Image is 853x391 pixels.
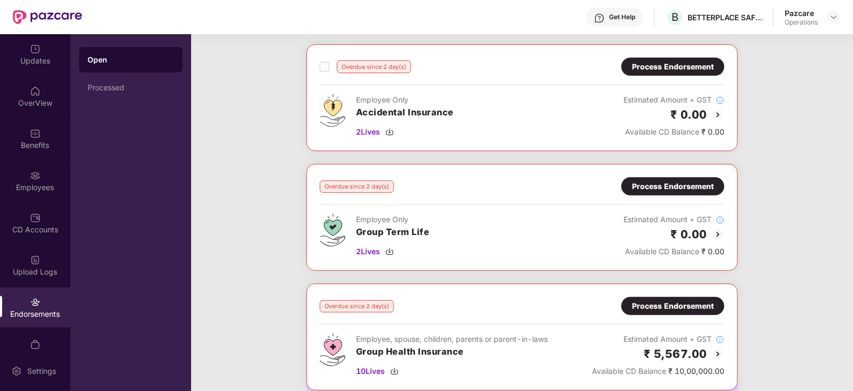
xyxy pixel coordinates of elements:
h2: ₹ 0.00 [670,106,707,123]
h3: Accidental Insurance [356,106,454,120]
img: New Pazcare Logo [13,10,82,24]
div: BETTERPLACE SAFETY SOLUTIONS PRIVATE LIMITED [688,12,762,22]
div: Employee Only [356,94,454,106]
img: svg+xml;base64,PHN2ZyBpZD0iQmVuZWZpdHMiIHhtbG5zPSJodHRwOi8vd3d3LnczLm9yZy8yMDAwL3N2ZyIgd2lkdGg9Ij... [30,128,41,139]
span: Available CD Balance [592,366,666,376]
img: svg+xml;base64,PHN2ZyBpZD0iQ0RfQWNjb3VudHMiIGRhdGEtbmFtZT0iQ0QgQWNjb3VudHMiIHhtbG5zPSJodHRwOi8vd3... [30,213,41,223]
div: ₹ 0.00 [623,246,724,257]
img: svg+xml;base64,PHN2ZyBpZD0iRW5kb3JzZW1lbnRzIiB4bWxucz0iaHR0cDovL3d3dy53My5vcmcvMjAwMC9zdmciIHdpZH... [30,297,41,308]
h3: Group Term Life [356,225,430,239]
div: Overdue since 2 day(s) [320,181,394,193]
h3: Group Health Insurance [356,345,548,359]
img: svg+xml;base64,PHN2ZyBpZD0iTXlfT3JkZXJzIiBkYXRhLW5hbWU9Ik15IE9yZGVycyIgeG1sbnM9Imh0dHA6Ly93d3cudz... [30,339,41,350]
img: svg+xml;base64,PHN2ZyBpZD0iRG93bmxvYWQtMzJ4MzIiIHhtbG5zPSJodHRwOi8vd3d3LnczLm9yZy8yMDAwL3N2ZyIgd2... [385,128,394,136]
img: svg+xml;base64,PHN2ZyBpZD0iSW5mb18tXzMyeDMyIiBkYXRhLW5hbWU9IkluZm8gLSAzMngzMiIgeG1sbnM9Imh0dHA6Ly... [716,96,724,105]
img: svg+xml;base64,PHN2ZyBpZD0iRG93bmxvYWQtMzJ4MzIiIHhtbG5zPSJodHRwOi8vd3d3LnczLm9yZy8yMDAwL3N2ZyIgd2... [390,367,399,376]
div: Get Help [609,13,635,21]
div: Estimated Amount + GST [623,94,724,106]
div: Operations [785,18,818,27]
span: 2 Lives [356,246,380,257]
img: svg+xml;base64,PHN2ZyBpZD0iSG9tZSIgeG1sbnM9Imh0dHA6Ly93d3cudzMub3JnLzIwMDAvc3ZnIiB3aWR0aD0iMjAiIG... [30,86,41,97]
div: Estimated Amount + GST [623,214,724,225]
span: 2 Lives [356,126,380,138]
span: B [672,11,678,24]
img: svg+xml;base64,PHN2ZyBpZD0iRG93bmxvYWQtMzJ4MzIiIHhtbG5zPSJodHRwOi8vd3d3LnczLm9yZy8yMDAwL3N2ZyIgd2... [385,247,394,256]
img: svg+xml;base64,PHN2ZyBpZD0iQmFjay0yMHgyMCIgeG1sbnM9Imh0dHA6Ly93d3cudzMub3JnLzIwMDAvc3ZnIiB3aWR0aD... [712,348,724,361]
div: Employee, spouse, children, parents or parent-in-laws [356,333,548,345]
img: svg+xml;base64,PHN2ZyBpZD0iRHJvcGRvd24tMzJ4MzIiIHhtbG5zPSJodHRwOi8vd3d3LnczLm9yZy8yMDAwL3N2ZyIgd2... [830,13,838,21]
img: svg+xml;base64,PHN2ZyBpZD0iVXBsb2FkX0xvZ3MiIGRhdGEtbmFtZT0iVXBsb2FkIExvZ3MiIHhtbG5zPSJodHRwOi8vd3... [30,255,41,265]
div: ₹ 10,00,000.00 [592,365,724,377]
div: Settings [24,366,59,377]
img: svg+xml;base64,PHN2ZyB4bWxucz0iaHR0cDovL3d3dy53My5vcmcvMjAwMC9zdmciIHdpZHRoPSI0Ny43MTQiIGhlaWdodD... [320,333,345,366]
div: Process Endorsement [632,181,714,192]
img: svg+xml;base64,PHN2ZyBpZD0iSW5mb18tXzMyeDMyIiBkYXRhLW5hbWU9IkluZm8gLSAzMngzMiIgeG1sbnM9Imh0dHA6Ly... [716,216,724,224]
img: svg+xml;base64,PHN2ZyBpZD0iU2V0dGluZy0yMHgyMCIgeG1sbnM9Imh0dHA6Ly93d3cudzMub3JnLzIwMDAvc3ZnIiB3aW... [11,366,22,377]
img: svg+xml;base64,PHN2ZyBpZD0iSGVscC0zMngzMiIgeG1sbnM9Imh0dHA6Ly93d3cudzMub3JnLzIwMDAvc3ZnIiB3aWR0aD... [594,13,605,24]
img: svg+xml;base64,PHN2ZyB4bWxucz0iaHR0cDovL3d3dy53My5vcmcvMjAwMC9zdmciIHdpZHRoPSI0OS4zMjEiIGhlaWdodD... [320,94,345,127]
span: 10 Lives [356,365,385,377]
img: svg+xml;base64,PHN2ZyBpZD0iRW1wbG95ZWVzIiB4bWxucz0iaHR0cDovL3d3dy53My5vcmcvMjAwMC9zdmciIHdpZHRoPS... [30,170,41,181]
div: Employee Only [356,214,430,225]
h2: ₹ 5,567.00 [644,345,707,363]
div: Open [88,54,174,65]
img: svg+xml;base64,PHN2ZyBpZD0iQmFjay0yMHgyMCIgeG1sbnM9Imh0dHA6Ly93d3cudzMub3JnLzIwMDAvc3ZnIiB3aWR0aD... [712,228,724,241]
div: Estimated Amount + GST [592,333,724,345]
h2: ₹ 0.00 [670,225,707,243]
div: ₹ 0.00 [623,126,724,138]
span: Available CD Balance [625,127,699,136]
span: Available CD Balance [625,247,699,256]
div: Processed [88,83,174,92]
div: Overdue since 2 day(s) [320,300,394,312]
img: svg+xml;base64,PHN2ZyBpZD0iQmFjay0yMHgyMCIgeG1sbnM9Imh0dHA6Ly93d3cudzMub3JnLzIwMDAvc3ZnIiB3aWR0aD... [712,108,724,121]
div: Pazcare [785,8,818,18]
div: Process Endorsement [632,300,714,312]
img: svg+xml;base64,PHN2ZyBpZD0iSW5mb18tXzMyeDMyIiBkYXRhLW5hbWU9IkluZm8gLSAzMngzMiIgeG1sbnM9Imh0dHA6Ly... [716,335,724,344]
div: Process Endorsement [632,61,714,73]
img: svg+xml;base64,PHN2ZyBpZD0iVXBkYXRlZCIgeG1sbnM9Imh0dHA6Ly93d3cudzMub3JnLzIwMDAvc3ZnIiB3aWR0aD0iMj... [30,44,41,54]
img: svg+xml;base64,PHN2ZyB4bWxucz0iaHR0cDovL3d3dy53My5vcmcvMjAwMC9zdmciIHdpZHRoPSI0Ny43MTQiIGhlaWdodD... [320,214,345,247]
div: Overdue since 2 day(s) [337,60,411,73]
